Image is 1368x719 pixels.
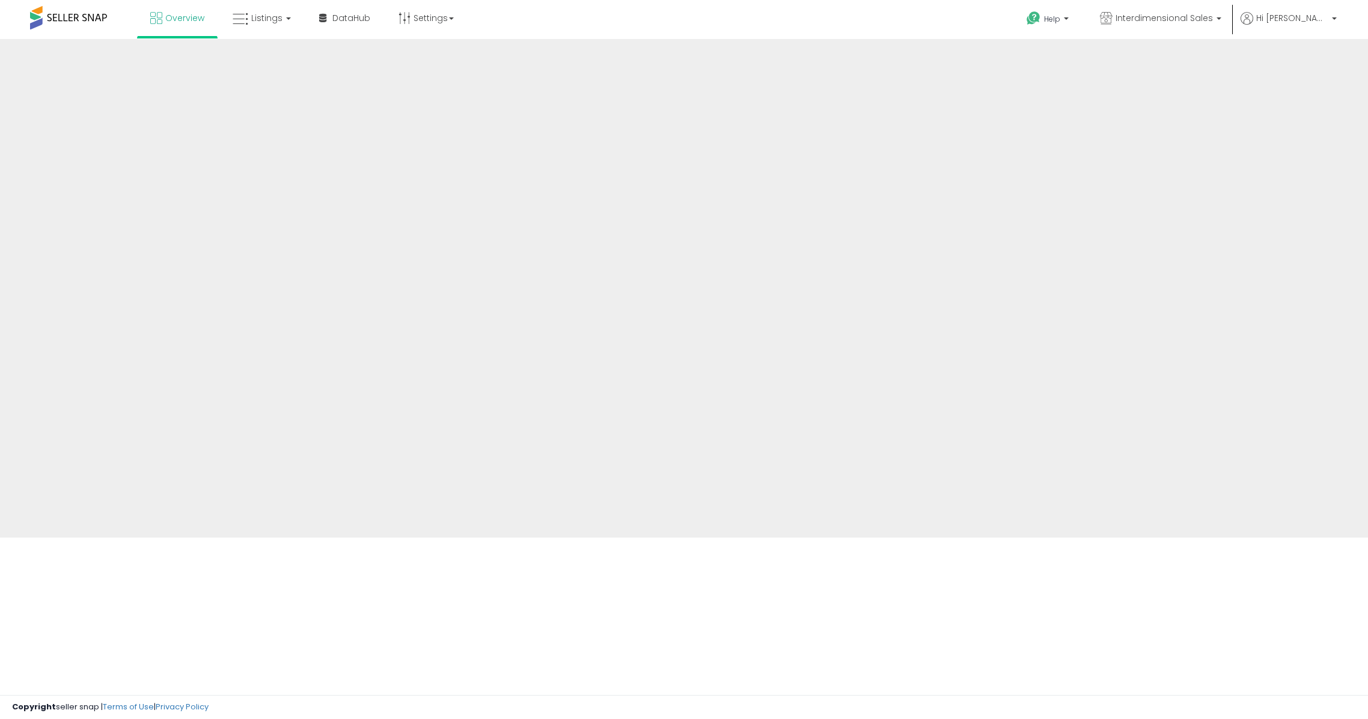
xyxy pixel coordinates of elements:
i: Get Help [1026,11,1041,26]
a: Hi [PERSON_NAME] [1241,12,1337,39]
span: Listings [251,12,282,24]
span: DataHub [332,12,370,24]
span: Overview [165,12,204,24]
a: Help [1017,2,1081,39]
span: Interdimensional Sales [1116,12,1213,24]
span: Help [1044,14,1060,24]
span: Hi [PERSON_NAME] [1256,12,1328,24]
